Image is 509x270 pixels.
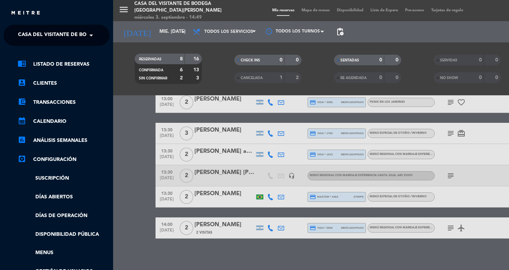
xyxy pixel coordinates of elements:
[11,11,41,16] img: MEITRE
[18,155,26,163] i: settings_applications
[18,230,110,239] a: Disponibilidad pública
[18,174,110,182] a: Suscripción
[18,78,26,87] i: account_box
[18,116,26,125] i: calendar_month
[18,212,110,220] a: Días de Operación
[18,193,110,201] a: Días abiertos
[18,155,110,164] a: Configuración
[336,28,344,36] span: pending_actions
[18,59,26,68] i: chrome_reader_mode
[18,60,110,68] a: chrome_reader_modeListado de Reservas
[18,79,110,88] a: account_boxClientes
[18,117,110,126] a: calendar_monthCalendario
[18,249,110,257] a: Menus
[18,97,26,106] i: account_balance_wallet
[18,136,26,144] i: assessment
[18,28,196,43] span: Casa del Visitante de Bodega [GEOGRAPHIC_DATA][PERSON_NAME]
[18,98,110,107] a: account_balance_walletTransacciones
[18,136,110,145] a: assessmentANÁLISIS SEMANALES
